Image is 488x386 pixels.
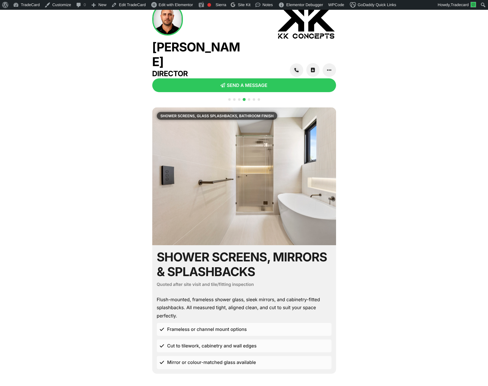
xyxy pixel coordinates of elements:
[159,2,193,7] span: Edit with Elementor
[451,2,469,7] span: Tradecard
[157,250,330,279] h2: Shower Screens, Mirrors & Splashbacks
[167,358,256,366] span: Mirror or colour-matched glass available
[152,107,336,374] div: 4 / 7
[248,98,250,101] span: Go to slide 5
[161,113,274,119] p: Shower Screens, Glass Splashbacks, Bathroom Finish
[258,98,260,101] span: Go to slide 7
[207,3,211,7] div: Focus keyphrase not set
[243,98,246,101] span: Go to slide 4
[152,69,244,78] h3: Director
[157,282,331,288] h6: Quoted after site visit and tile/fitting inspection
[228,98,231,101] span: Go to slide 1
[167,325,247,333] span: Frameless or channel mount options
[253,98,255,101] span: Go to slide 6
[238,2,250,7] span: Site Kit
[167,342,257,350] span: Cut to tilework, cabinetry and wall edges
[238,98,240,101] span: Go to slide 3
[227,83,267,88] span: SEND A MESSAGE
[152,40,244,69] h2: [PERSON_NAME]
[152,78,336,92] a: SEND A MESSAGE
[157,296,331,320] div: Flush-mounted, frameless shower glass, sleek mirrors, and cabinetry-fitted splashbacks. All measu...
[233,98,236,101] span: Go to slide 2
